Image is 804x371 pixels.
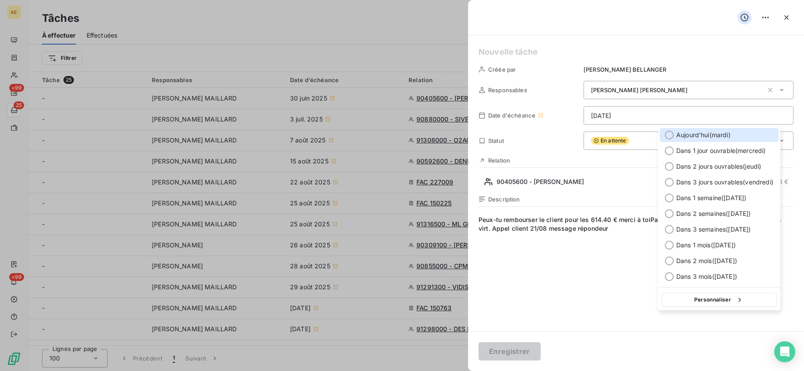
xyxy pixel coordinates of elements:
span: Dans 1 mois ( [DATE] ) [676,241,736,250]
button: Personnaliser [661,293,777,307]
span: Dans 2 jours ouvrables ( jeudi ) [676,162,761,171]
span: Dans 1 semaine ( [DATE] ) [676,194,746,202]
span: Dans 1 jour ouvrable ( mercredi ) [676,146,766,155]
span: Dans 2 mois ( [DATE] ) [676,257,737,265]
span: Aujourd'hui ( mardi ) [676,131,731,139]
span: Dans 3 jours ouvrables ( vendredi ) [676,178,773,187]
span: Dans 2 semaines ( [DATE] ) [676,209,751,218]
span: Dans 3 mois ( [DATE] ) [676,272,737,281]
span: Dans 3 semaines ( [DATE] ) [676,225,751,234]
